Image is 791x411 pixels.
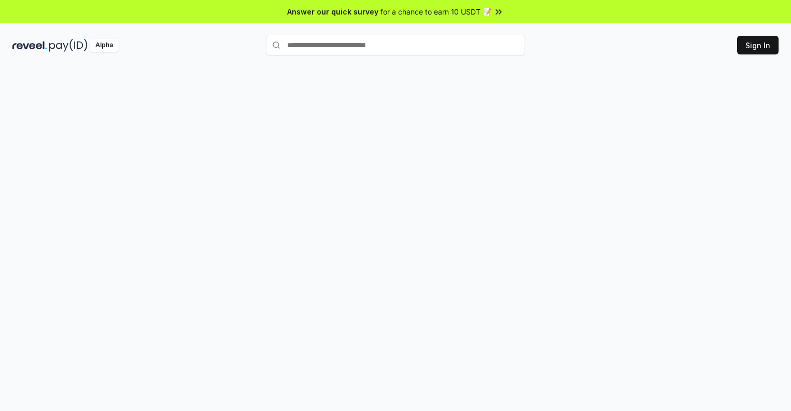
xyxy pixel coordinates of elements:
[12,39,47,52] img: reveel_dark
[90,39,119,52] div: Alpha
[737,36,779,54] button: Sign In
[380,6,491,17] span: for a chance to earn 10 USDT 📝
[49,39,88,52] img: pay_id
[287,6,378,17] span: Answer our quick survey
